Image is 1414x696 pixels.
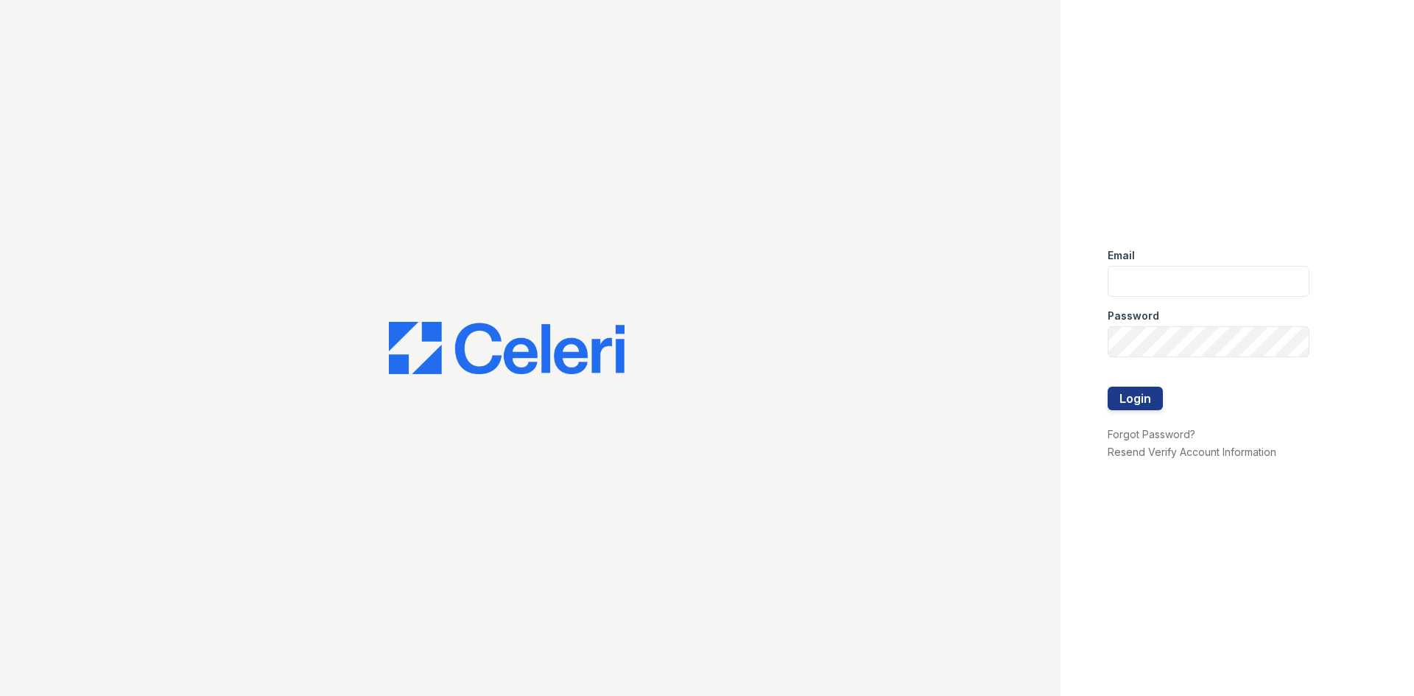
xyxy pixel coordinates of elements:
[389,322,625,375] img: CE_Logo_Blue-a8612792a0a2168367f1c8372b55b34899dd931a85d93a1a3d3e32e68fde9ad4.png
[1108,428,1195,440] a: Forgot Password?
[1108,309,1159,323] label: Password
[1108,387,1163,410] button: Login
[1108,446,1276,458] a: Resend Verify Account Information
[1108,248,1135,263] label: Email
